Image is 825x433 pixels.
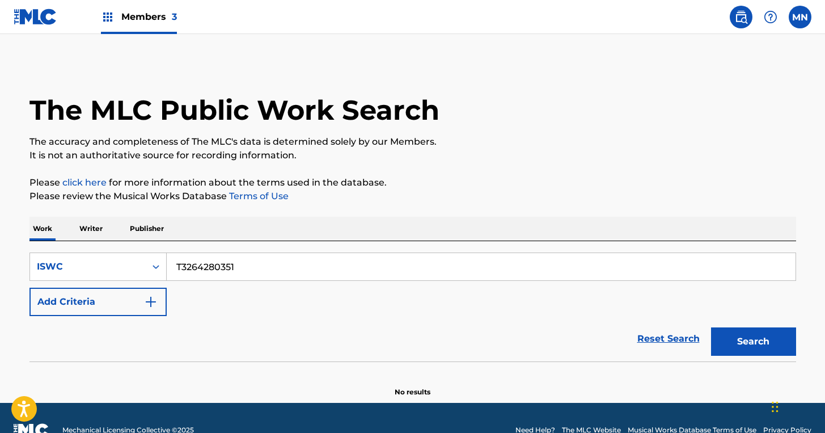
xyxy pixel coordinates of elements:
p: Please review the Musical Works Database [29,190,796,203]
button: Add Criteria [29,288,167,316]
span: Members [121,10,177,23]
p: Please for more information about the terms used in the database. [29,176,796,190]
div: ISWC [37,260,139,274]
p: No results [395,373,430,397]
p: It is not an authoritative source for recording information. [29,149,796,162]
img: 9d2ae6d4665cec9f34b9.svg [144,295,158,309]
p: Writer [76,217,106,241]
img: Top Rightsholders [101,10,115,24]
div: Drag [772,390,779,424]
form: Search Form [29,253,796,361]
a: click here [62,177,107,188]
iframe: Resource Center [793,271,825,365]
div: Help [759,6,782,28]
div: User Menu [789,6,811,28]
p: The accuracy and completeness of The MLC's data is determined solely by our Members. [29,135,796,149]
span: 3 [172,11,177,22]
p: Publisher [126,217,167,241]
img: search [734,10,748,24]
button: Search [711,327,796,356]
a: Public Search [730,6,752,28]
a: Reset Search [632,326,705,351]
iframe: Chat Widget [768,379,825,433]
p: Work [29,217,56,241]
a: Terms of Use [227,191,289,201]
img: MLC Logo [14,9,57,25]
h1: The MLC Public Work Search [29,93,439,127]
img: help [764,10,777,24]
